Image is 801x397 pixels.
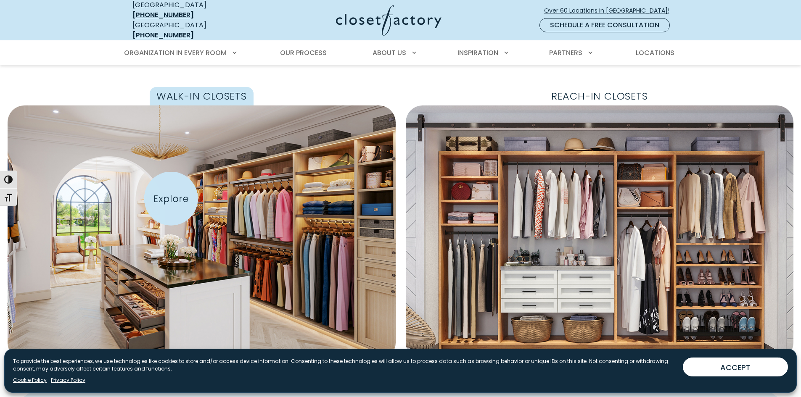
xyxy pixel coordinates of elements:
[539,18,670,32] a: Schedule a Free Consultation
[544,3,677,18] a: Over 60 Locations in [GEOGRAPHIC_DATA]!
[132,20,254,40] div: [GEOGRAPHIC_DATA]
[549,48,582,58] span: Partners
[544,6,676,15] span: Over 60 Locations in [GEOGRAPHIC_DATA]!
[150,87,254,105] span: Walk-In Closets
[51,376,85,384] a: Privacy Policy
[132,30,194,40] a: [PHONE_NUMBER]
[336,5,441,36] img: Closet Factory Logo
[118,41,683,65] nav: Primary Menu
[280,48,327,58] span: Our Process
[373,48,406,58] span: About Us
[132,10,194,20] a: [PHONE_NUMBER]
[545,87,655,105] span: Reach-In Closets
[406,105,794,360] img: Reach-in closet
[457,48,498,58] span: Inspiration
[13,358,676,373] p: To provide the best experiences, we use technologies like cookies to store and/or access device i...
[8,87,396,360] a: Walk-In Closets Walk-in closet with island
[406,87,794,360] a: Reach-In Closets Reach-in closet
[683,358,788,376] button: ACCEPT
[636,48,674,58] span: Locations
[13,376,47,384] a: Cookie Policy
[124,48,227,58] span: Organization in Every Room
